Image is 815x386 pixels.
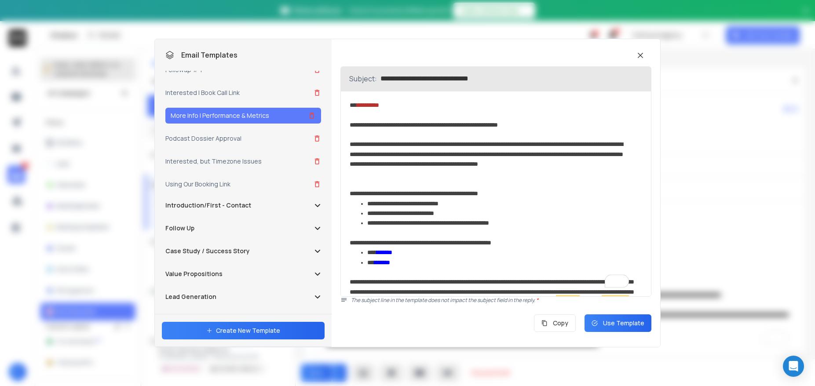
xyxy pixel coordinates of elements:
[165,269,321,278] button: Value Propositions
[162,322,325,339] button: Create New Template
[165,201,321,210] button: Introduction/First - Contact
[349,73,377,84] p: Subject:
[341,91,651,297] div: To enrich screen reader interactions, please activate Accessibility in Grammarly extension settings
[165,247,321,255] button: Case Study / Success Story
[585,314,651,332] button: Use Template
[534,314,576,332] button: Copy
[351,297,651,304] p: The subject line in the template does not impact the subject field in the
[523,296,538,304] span: reply.
[165,224,321,233] button: Follow Up
[783,356,804,377] div: Open Intercom Messenger
[165,292,321,301] button: Lead Generation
